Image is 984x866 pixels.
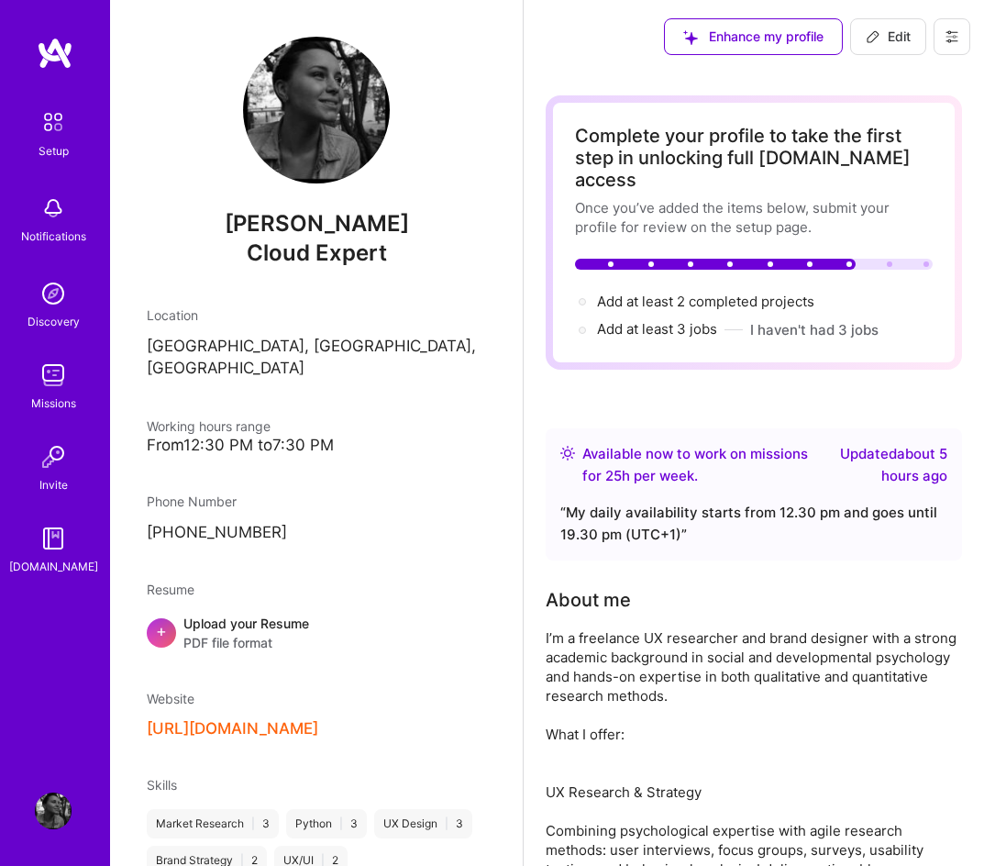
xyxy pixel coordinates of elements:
div: Location [147,305,486,325]
span: | [339,816,343,831]
span: PDF file format [183,633,309,652]
div: Invite [39,475,68,494]
img: guide book [35,520,72,557]
img: Invite [35,439,72,475]
div: Complete your profile to take the first step in unlocking full [DOMAIN_NAME] access [575,125,933,191]
i: icon SuggestedTeams [683,30,698,45]
span: Phone Number [147,494,237,509]
span: [PERSON_NAME] [147,210,486,238]
div: About me [546,586,631,614]
span: Add at least 3 jobs [597,320,717,338]
div: Available now to work on missions for h per week . [582,443,816,487]
span: 25 [605,467,622,484]
button: I haven't had 3 jobs [750,320,879,339]
div: “ My daily availability starts from 12.30 pm and goes until 19.30 pm (UTC+1) ” [560,502,947,546]
button: [URL][DOMAIN_NAME] [147,719,318,738]
span: Edit [866,28,911,46]
span: | [251,816,255,831]
div: Notifications [21,227,86,246]
div: Once you’ve added the items below, submit your profile for review on the setup page. [575,198,933,237]
img: discovery [35,275,72,312]
span: Website [147,691,194,706]
div: Market Research 3 [147,809,279,838]
p: [PHONE_NUMBER] [147,522,486,544]
span: + [156,621,167,640]
span: | [445,816,448,831]
img: teamwork [35,357,72,394]
div: Setup [39,141,69,161]
span: Resume [147,582,194,597]
div: Discovery [28,312,80,331]
img: User Avatar [35,793,72,829]
div: Missions [31,394,76,413]
img: bell [35,190,72,227]
div: Updated about 5 hours ago [824,443,947,487]
button: Enhance my profile [664,18,843,55]
span: Add at least 2 completed projects [597,293,814,310]
div: [DOMAIN_NAME] [9,557,98,576]
button: Edit [850,18,926,55]
img: setup [34,103,72,141]
div: UX Design 3 [374,809,472,838]
a: User Avatar [30,793,76,829]
div: From 12:30 PM to 7:30 PM [147,436,486,455]
img: logo [37,37,73,70]
div: Upload your Resume [183,614,309,652]
span: Skills [147,777,177,793]
p: [GEOGRAPHIC_DATA], [GEOGRAPHIC_DATA], [GEOGRAPHIC_DATA] [147,336,486,380]
span: Cloud Expert [247,239,387,266]
div: Python 3 [286,809,367,838]
img: Availability [560,446,575,461]
div: +Upload your ResumePDF file format [147,614,486,652]
span: Working hours range [147,418,271,434]
span: Enhance my profile [683,28,824,46]
img: User Avatar [243,37,390,183]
